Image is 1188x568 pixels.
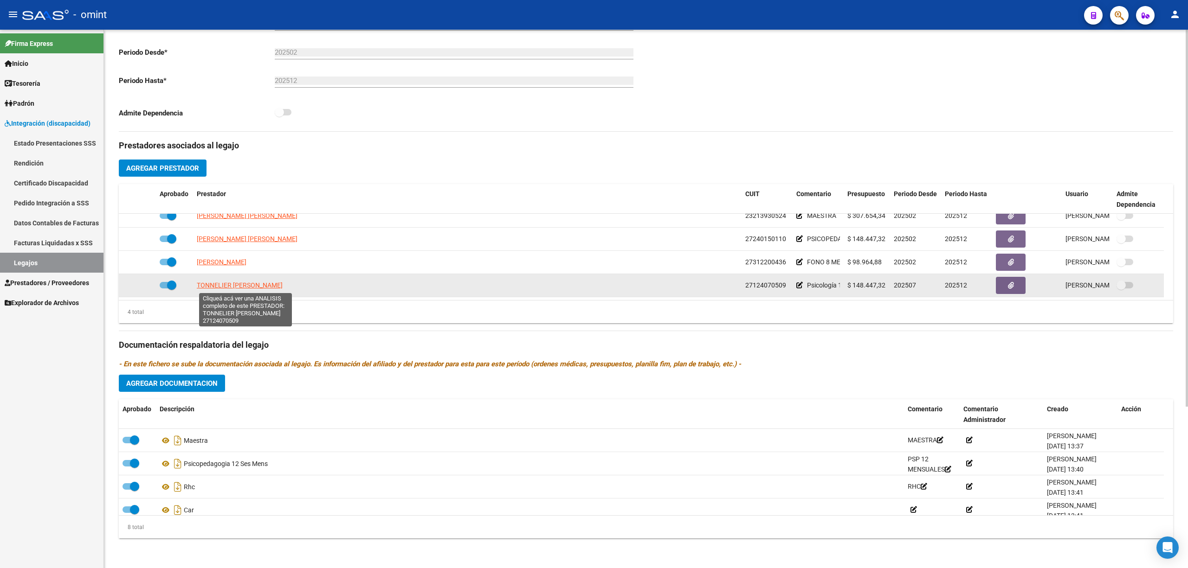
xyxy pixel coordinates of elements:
span: 23213930524 [745,212,786,219]
span: 202512 [945,235,967,243]
span: [PERSON_NAME] [1047,502,1097,509]
span: [PERSON_NAME] [1047,432,1097,440]
span: Tesorería [5,78,40,89]
div: Psicopedagogia 12 Ses Mens [160,456,900,471]
span: FONO 8 MES [807,258,844,266]
span: $ 98.964,88 [847,258,882,266]
div: Car [160,503,900,517]
span: PSP 12 MENSUALES [908,455,951,473]
datatable-header-cell: Acción [1117,399,1164,430]
span: Comentario [796,190,831,198]
span: 202502 [894,258,916,266]
span: 27312200436 [745,258,786,266]
span: Integración (discapacidad) [5,118,90,128]
datatable-header-cell: Descripción [156,399,904,430]
div: 8 total [119,522,144,532]
span: [DATE] 13:41 [1047,489,1084,496]
datatable-header-cell: Periodo Hasta [941,184,992,215]
i: Descargar documento [172,503,184,517]
h3: Prestadores asociados al legajo [119,139,1173,152]
datatable-header-cell: Comentario [904,399,960,430]
datatable-header-cell: Usuario [1062,184,1113,215]
datatable-header-cell: CUIT [742,184,793,215]
div: Rhc [160,479,900,494]
span: Firma Express [5,38,53,49]
span: Psicología 12 x Mes [807,281,864,289]
span: [DATE] 13:40 [1047,466,1084,473]
span: Periodo Desde [894,190,937,198]
i: Descargar documento [172,456,184,471]
span: Periodo Hasta [945,190,987,198]
i: Descargar documento [172,433,184,448]
span: Descripción [160,405,194,413]
datatable-header-cell: Comentario [793,184,844,215]
span: Aprobado [160,190,188,198]
span: [DATE] 13:41 [1047,512,1084,519]
div: Maestra [160,433,900,448]
span: Inicio [5,58,28,69]
i: - En este fichero se sube la documentación asociada al legajo. Es información del afiliado y del ... [119,360,741,368]
datatable-header-cell: Admite Dependencia [1113,184,1164,215]
span: [PERSON_NAME] [PERSON_NAME] [197,212,297,219]
span: MAESTRA [807,212,836,219]
button: Agregar Prestador [119,160,207,177]
span: TONNELIER [PERSON_NAME] [197,281,283,289]
span: [PERSON_NAME] [DATE] [1065,235,1138,243]
span: Comentario Administrador [963,405,1006,423]
span: $ 148.447,32 [847,281,885,289]
span: [PERSON_NAME] [197,258,246,266]
span: Comentario [908,405,943,413]
div: Open Intercom Messenger [1156,536,1179,559]
span: [PERSON_NAME] [1047,455,1097,463]
span: [PERSON_NAME] [PERSON_NAME] [197,235,297,243]
datatable-header-cell: Presupuesto [844,184,890,215]
span: [PERSON_NAME] [1047,479,1097,486]
span: 202502 [894,235,916,243]
span: Acción [1121,405,1141,413]
i: Descargar documento [172,479,184,494]
datatable-header-cell: Periodo Desde [890,184,941,215]
span: 202512 [945,212,967,219]
datatable-header-cell: Aprobado [156,184,193,215]
span: 27124070509 [745,281,786,289]
span: Padrón [5,98,34,108]
datatable-header-cell: Prestador [193,184,742,215]
span: - omint [73,5,107,25]
span: [PERSON_NAME] [DATE] [1065,212,1138,219]
span: CUIT [745,190,760,198]
span: $ 148.447,32 [847,235,885,243]
mat-icon: person [1169,9,1181,20]
p: Admite Dependencia [119,108,275,118]
span: Prestador [197,190,226,198]
span: [PERSON_NAME] [DATE] [1065,258,1138,266]
span: Aprobado [123,405,151,413]
span: $ 307.654,34 [847,212,885,219]
span: RHC [908,483,927,490]
span: Explorador de Archivos [5,298,79,308]
span: Agregar Prestador [126,164,199,172]
div: 4 total [119,307,144,317]
h3: Documentación respaldatoria del legajo [119,338,1173,351]
datatable-header-cell: Aprobado [119,399,156,430]
span: [DATE] 13:37 [1047,442,1084,450]
span: 202507 [894,281,916,289]
mat-icon: menu [7,9,19,20]
span: Creado [1047,405,1068,413]
span: 202512 [945,258,967,266]
span: PSICOPEDAG 12 SES MENSUALES [807,235,906,243]
span: MAESTRA [908,436,943,444]
p: Periodo Hasta [119,76,275,86]
span: 202502 [894,212,916,219]
span: Agregar Documentacion [126,379,218,388]
span: Admite Dependencia [1117,190,1156,208]
datatable-header-cell: Comentario Administrador [960,399,1043,430]
span: Prestadores / Proveedores [5,278,89,288]
span: 202512 [945,281,967,289]
span: Presupuesto [847,190,885,198]
span: Usuario [1065,190,1088,198]
span: 27240150110 [745,235,786,243]
p: Periodo Desde [119,47,275,57]
datatable-header-cell: Creado [1043,399,1117,430]
button: Agregar Documentacion [119,375,225,392]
